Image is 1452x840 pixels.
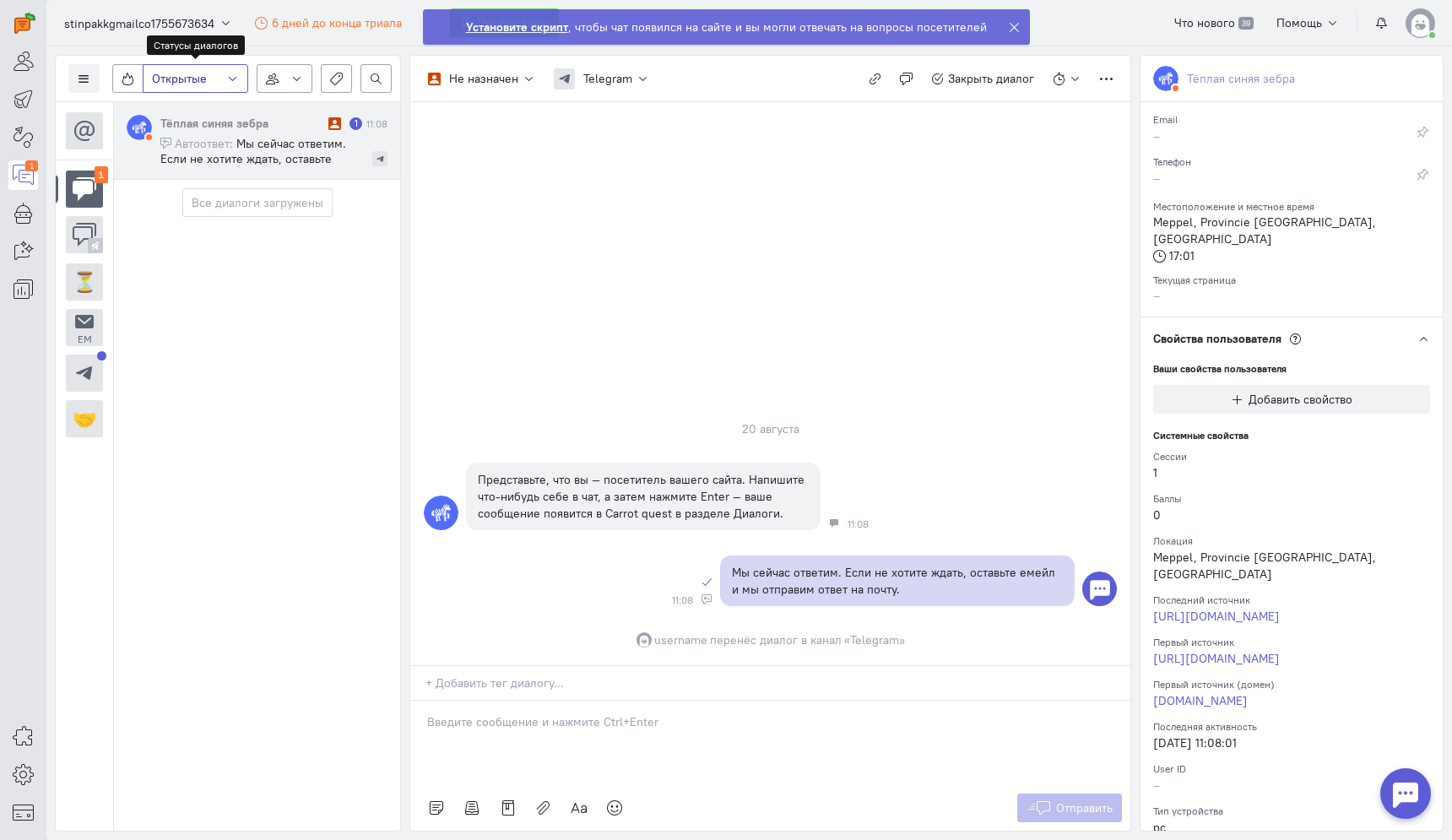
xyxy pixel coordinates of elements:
[1153,734,1390,751] div: [DATE] 11:08:01
[1153,609,1280,624] a: [URL][DOMAIN_NAME]
[1153,127,1390,149] div: –
[1169,248,1195,263] span: 17:01
[14,13,35,34] img: carrot-quest.svg
[1153,549,1390,583] div: Meppel, Provincie [GEOGRAPHIC_DATA], [GEOGRAPHIC_DATA]
[702,594,712,604] div: Автоответ
[1153,819,1390,836] div: pc
[95,166,109,184] div: 1
[1153,636,1234,648] small: Первый источник
[449,70,518,87] div: Не назначен
[55,8,241,38] button: stinpakkgmailco1755673634
[1140,429,1249,442] small: Системные свойства
[1153,507,1390,523] div: 0
[1153,195,1430,214] div: Местоположение и местное время
[1153,464,1390,481] div: 1
[182,188,333,217] button: Все диалоги загружены
[91,241,100,250] img: unmute.svg
[466,19,987,35] div: , чтобы чат появился на сайте и вы могли отвечать на вопросы посетителей
[1153,678,1275,691] small: Первый источник (домен)
[1153,593,1250,606] small: Последний источник
[478,471,809,522] div: Представьте, что вы — посетитель вашего сайта. Напишите что-нибудь себе в чат, а затем нажмите En...
[366,117,387,131] div: 11:08
[1153,693,1248,708] a: [DOMAIN_NAME]
[147,35,245,55] div: Статусы диалогов
[672,594,693,606] span: 11:08
[1153,362,1287,375] small: Ваши свойства пользователя
[829,518,839,528] div: Чат
[1153,762,1186,775] small: User ID
[272,15,402,30] span: 6 дней до конца триала
[1153,534,1193,547] small: Локация
[1153,151,1191,168] small: Телефон
[710,631,842,648] span: перенёс диалог в канал
[583,70,632,87] span: Telegram
[1153,385,1430,414] button: Добавить свойство
[1017,794,1123,822] button: Отправить
[160,115,324,132] div: Тёплая синяя зебра
[1276,15,1322,30] span: Помощь
[73,268,97,296] div: ⏳
[848,518,869,530] span: 11:08
[64,15,214,32] span: stinpakkgmailco1755673634
[1238,17,1253,30] span: 39
[1153,777,1390,794] div: –
[1267,8,1349,37] button: Помощь
[1174,15,1235,30] span: Что нового
[1153,268,1430,287] div: Текущая страница
[922,64,1044,93] button: Закрыть диалог
[1249,392,1352,407] span: Добавить свойство
[654,631,707,648] span: username
[466,19,568,35] strong: Установите скрипт
[143,64,248,93] button: Открытые
[948,71,1034,86] span: Закрыть диалог
[152,70,207,87] span: Открытые
[1153,450,1187,463] small: Сессии
[25,160,38,171] div: 1
[733,417,809,441] div: 20 августа
[1056,800,1113,816] span: Отправить
[1153,805,1223,817] small: Тип устройства
[349,117,362,130] div: Есть неотвеченное сообщение пользователя
[1153,214,1376,247] span: Meppel, Provincie [GEOGRAPHIC_DATA], [GEOGRAPHIC_DATA]
[1187,70,1295,87] div: Тёплая синяя зебра
[1165,8,1262,37] a: Что нового 39
[1153,720,1257,733] small: Последняя активность
[175,136,233,151] span: Автоответ:
[732,564,1063,598] div: Мы сейчас ответим. Если не хотите ждать, оставьте емейл и мы отправим ответ на почту.
[1153,109,1178,126] small: Email
[1153,170,1390,191] div: –
[78,334,92,344] small: Em
[328,117,341,130] i: Диалог не разобран
[1153,651,1280,666] a: [URL][DOMAIN_NAME]
[1406,8,1435,38] img: default-v4.png
[73,405,97,433] div: 🤝
[8,160,38,190] a: 1
[1153,492,1181,505] small: Баллы
[160,136,346,197] span: Мы сейчас ответим. Если не хотите ждать, оставьте емейл и мы отправим ответ на почту.
[1153,288,1160,303] span: –
[544,64,658,93] button: Telegram
[1153,331,1281,346] span: Свойства пользователя
[419,64,544,93] button: Не назначен
[844,632,905,648] span: «Telegram»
